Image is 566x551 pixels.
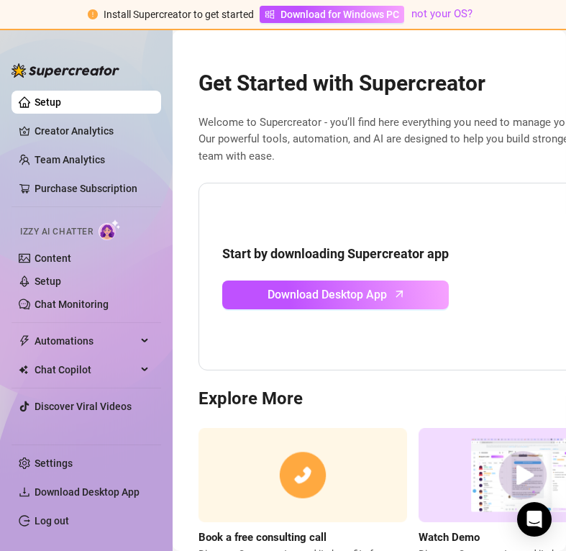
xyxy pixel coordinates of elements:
img: AI Chatter [99,219,121,240]
a: Discover Viral Videos [35,401,132,412]
a: not your OS? [411,7,473,20]
span: thunderbolt [19,335,30,347]
span: Download for Windows PC [280,6,399,22]
div: Open Intercom Messenger [517,502,552,537]
a: Log out [35,515,69,527]
span: Automations [35,329,137,352]
span: Chat Copilot [35,358,137,381]
strong: Watch Demo [419,531,480,544]
a: Creator Analytics [35,119,150,142]
span: windows [265,9,275,19]
span: download [19,486,30,498]
span: exclamation-circle [88,9,98,19]
a: Download for Windows PC [260,6,404,23]
span: Download Desktop App [35,486,140,498]
a: Chat Monitoring [35,299,109,310]
span: Izzy AI Chatter [20,225,93,239]
img: consulting call [198,428,407,522]
span: Download Desktop App [268,286,387,304]
span: arrow-up [391,286,408,302]
a: Download Desktop Apparrow-up [222,281,449,309]
a: Setup [35,96,61,108]
img: logo-BBDzfeDw.svg [12,63,119,78]
strong: Book a free consulting call [198,531,327,544]
span: Install Supercreator to get started [104,9,254,20]
a: Team Analytics [35,154,105,165]
a: Purchase Subscription [35,183,137,194]
a: Settings [35,457,73,469]
a: Setup [35,275,61,287]
img: Chat Copilot [19,365,28,375]
a: Content [35,252,71,264]
strong: Start by downloading Supercreator app [222,246,449,261]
